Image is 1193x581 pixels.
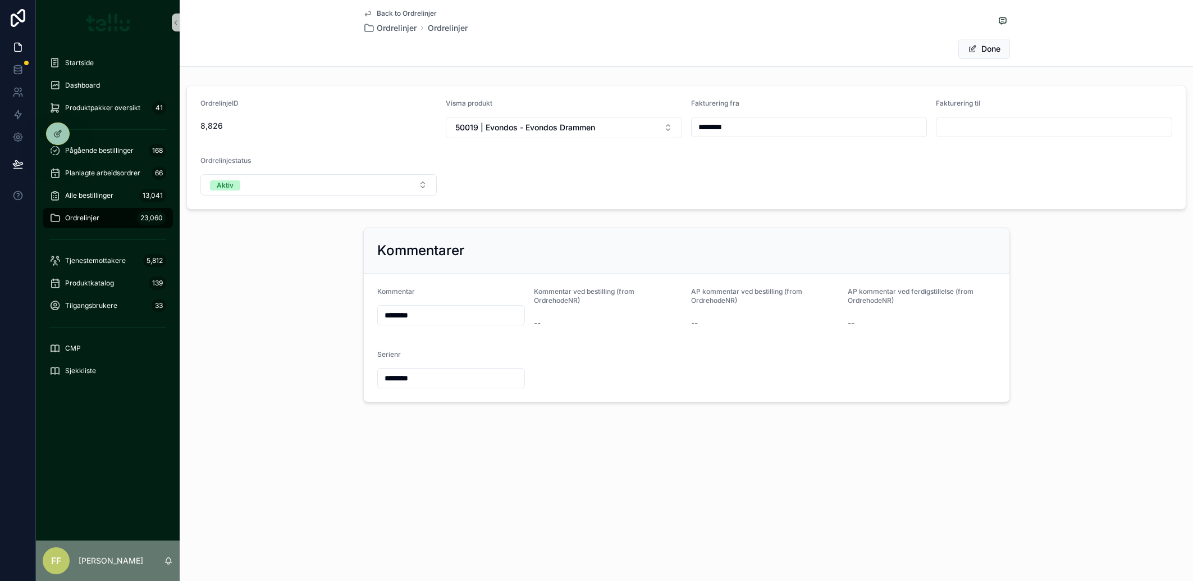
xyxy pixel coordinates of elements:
a: Alle bestillinger13,041 [43,185,173,206]
span: Pågående bestillinger [65,146,134,155]
a: Startside [43,53,173,73]
span: Ordrelinjestatus [200,156,251,165]
a: Dashboard [43,75,173,96]
div: 41 [152,101,166,115]
span: Ordrelinjer [65,214,99,223]
a: Produktkatalog139 [43,273,173,293]
div: 5,812 [143,254,166,267]
div: 23,060 [137,211,166,225]
span: Back to Ordrelinjer [377,9,437,18]
a: Produktpakker oversikt41 [43,98,173,118]
span: Produktpakker oversikt [65,103,140,112]
span: Ordrelinjer [377,22,417,34]
span: Alle bestillinger [65,191,113,200]
span: -- [691,317,698,329]
span: Fakturering fra [691,99,739,107]
span: CMP [65,344,81,353]
div: 33 [152,299,166,312]
span: Dashboard [65,81,100,90]
span: Tilgangsbrukere [65,301,117,310]
a: Sjekkliste [43,361,173,381]
a: Back to Ordrelinjer [363,9,437,18]
div: 13,041 [139,189,166,202]
span: Serienr [377,350,401,358]
button: Select Button [200,174,437,196]
div: scrollable content [36,45,180,396]
span: 8,826 [200,120,437,131]
div: 168 [149,144,166,157]
span: Tjenestemottakere [65,256,126,265]
span: Sjekkliste [65,366,96,375]
span: 50019 | Evondos - Evondos Drammen [455,122,595,133]
span: -- [848,317,854,329]
span: AP kommentar ved bestilling (from OrdrehodeNR) [691,287,802,305]
span: Fakturering til [936,99,980,107]
span: Produktkatalog [65,279,114,288]
p: [PERSON_NAME] [79,555,143,566]
h2: Kommentarer [377,242,464,260]
span: Planlagte arbeidsordrer [65,169,140,178]
a: CMP [43,338,173,358]
span: Startside [65,58,94,67]
a: Tjenestemottakere5,812 [43,251,173,271]
a: Tilgangsbrukere33 [43,296,173,316]
span: FF [51,554,61,568]
span: AP kommentar ved ferdigstillelse (from OrdrehodeNR) [848,287,973,305]
span: Kommentar [377,287,415,296]
a: Planlagte arbeidsordrer66 [43,163,173,183]
span: OrdrelinjeID [200,99,239,107]
span: Visma produkt [446,99,492,107]
a: Ordrelinjer [363,22,417,34]
img: App logo [86,13,130,31]
div: Aktiv [217,180,234,190]
span: -- [534,317,541,329]
a: Ordrelinjer23,060 [43,208,173,228]
button: Select Button [446,117,682,138]
div: 139 [149,276,166,290]
button: Done [958,39,1010,59]
a: Pågående bestillinger168 [43,140,173,161]
span: Kommentar ved bestilling (from OrdrehodeNR) [534,287,634,305]
div: 66 [152,166,166,180]
a: Ordrelinjer [428,22,468,34]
